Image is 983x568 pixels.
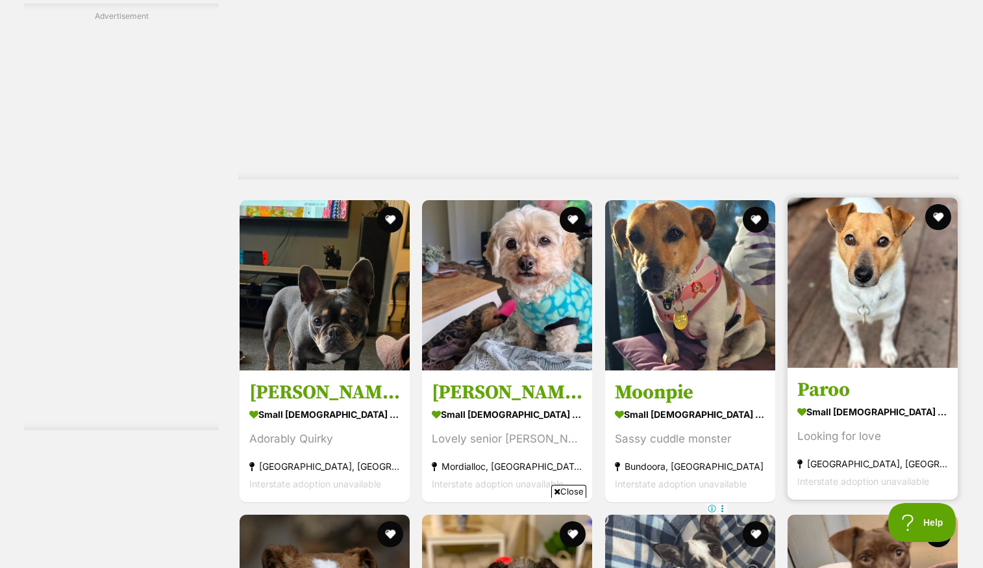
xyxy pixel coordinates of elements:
strong: [GEOGRAPHIC_DATA], [GEOGRAPHIC_DATA] [249,458,400,475]
strong: Bundoora, [GEOGRAPHIC_DATA] [615,458,765,475]
button: favourite [377,207,403,233]
span: Interstate adoption unavailable [249,478,381,489]
h3: Moonpie [615,380,765,405]
strong: Mordialloc, [GEOGRAPHIC_DATA] [432,458,582,475]
iframe: Advertisement [255,503,728,562]
a: [PERSON_NAME] small [DEMOGRAPHIC_DATA] Dog Lovely senior [PERSON_NAME] Mordialloc, [GEOGRAPHIC_DA... [422,370,592,502]
strong: small [DEMOGRAPHIC_DATA] Dog [615,405,765,424]
img: Lola Silvanus - Cavalier King Charles Spaniel x Poodle (Toy) Dog [422,200,592,370]
button: favourite [743,521,769,547]
div: Advertisement [24,3,219,430]
img: Paroo - Jack Russell Terrier x Fox Terrier Dog [788,198,958,368]
span: Interstate adoption unavailable [432,478,564,489]
a: Paroo small [DEMOGRAPHIC_DATA] Dog Looking for love [GEOGRAPHIC_DATA], [GEOGRAPHIC_DATA] Intersta... [788,368,958,500]
h3: Paroo [797,378,948,402]
span: Interstate adoption unavailable [615,478,747,489]
h3: [PERSON_NAME] [249,380,400,405]
iframe: Advertisement [284,4,914,166]
strong: small [DEMOGRAPHIC_DATA] Dog [797,402,948,421]
div: Sassy cuddle monster [615,430,765,448]
button: favourite [925,204,951,230]
span: Close [551,485,586,498]
div: Adorably Quirky [249,430,400,448]
iframe: Advertisement [24,27,219,417]
span: Interstate adoption unavailable [797,476,929,487]
img: Moonpie - Jack Russell Terrier Dog [605,200,775,370]
div: Looking for love [797,428,948,445]
button: favourite [925,521,951,547]
a: [PERSON_NAME] small [DEMOGRAPHIC_DATA] Dog Adorably Quirky [GEOGRAPHIC_DATA], [GEOGRAPHIC_DATA] I... [240,370,410,502]
button: favourite [560,207,586,233]
strong: [GEOGRAPHIC_DATA], [GEOGRAPHIC_DATA] [797,455,948,472]
img: Lily Tamblyn - French Bulldog [240,200,410,370]
button: favourite [743,207,769,233]
iframe: Help Scout Beacon - Open [888,503,957,542]
strong: small [DEMOGRAPHIC_DATA] Dog [432,405,582,424]
div: Lovely senior [PERSON_NAME] [432,430,582,448]
a: Moonpie small [DEMOGRAPHIC_DATA] Dog Sassy cuddle monster Bundoora, [GEOGRAPHIC_DATA] Interstate ... [605,370,775,502]
strong: small [DEMOGRAPHIC_DATA] Dog [249,405,400,424]
h3: [PERSON_NAME] [432,380,582,405]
